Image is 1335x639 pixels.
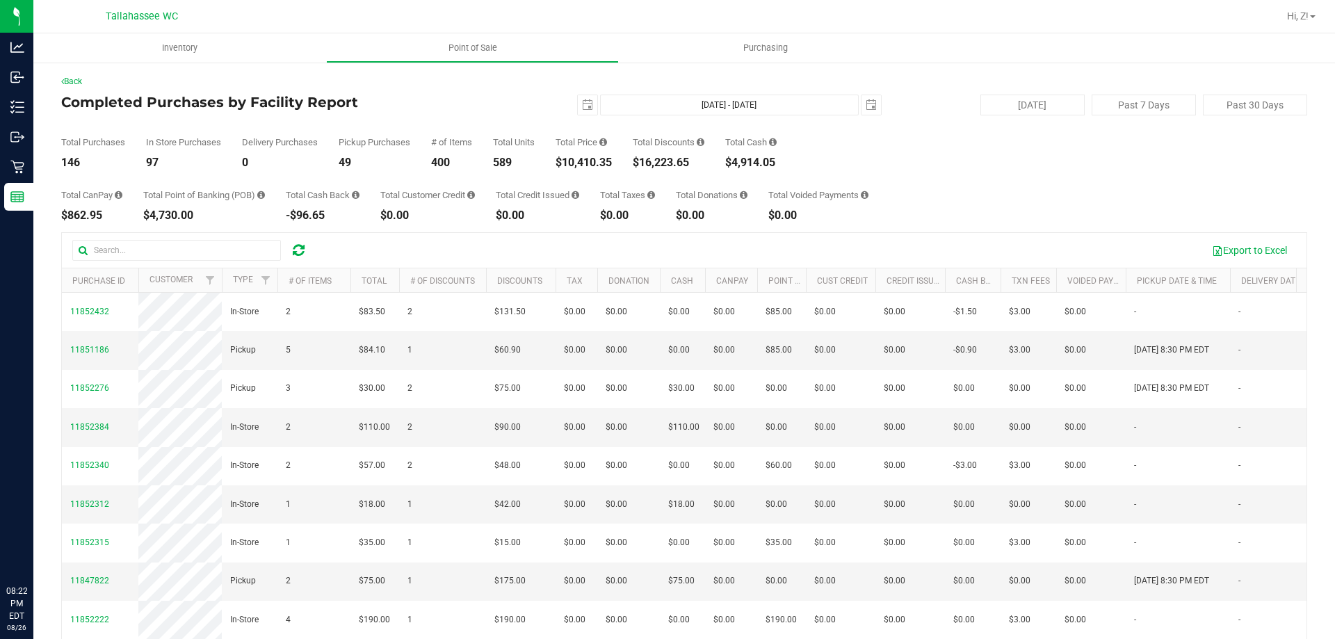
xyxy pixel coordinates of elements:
[814,498,836,511] span: $0.00
[10,100,24,114] inline-svg: Inventory
[953,421,975,434] span: $0.00
[1134,613,1136,626] span: -
[1065,574,1086,588] span: $0.00
[725,42,807,54] span: Purchasing
[713,343,735,357] span: $0.00
[572,191,579,200] i: Sum of all account credit issued for all refunds from returned purchases in the date range.
[494,382,521,395] span: $75.00
[407,574,412,588] span: 1
[1012,276,1050,286] a: Txn Fees
[619,33,912,63] a: Purchasing
[1238,574,1240,588] span: -
[953,498,975,511] span: $0.00
[1203,238,1296,262] button: Export to Excel
[61,157,125,168] div: 146
[564,343,585,357] span: $0.00
[884,343,905,357] span: $0.00
[887,276,944,286] a: Credit Issued
[564,459,585,472] span: $0.00
[1134,574,1209,588] span: [DATE] 8:30 PM EDT
[1009,459,1030,472] span: $3.00
[1241,276,1300,286] a: Delivery Date
[956,276,1002,286] a: Cash Back
[606,536,627,549] span: $0.00
[1067,276,1136,286] a: Voided Payment
[1009,574,1030,588] span: $0.00
[410,276,475,286] a: # of Discounts
[10,160,24,174] inline-svg: Retail
[600,191,655,200] div: Total Taxes
[556,157,612,168] div: $10,410.35
[1009,613,1030,626] span: $3.00
[407,459,412,472] span: 2
[1065,421,1086,434] span: $0.00
[671,276,693,286] a: Cash
[70,576,109,585] span: 11847822
[766,343,792,357] span: $85.00
[339,157,410,168] div: 49
[676,210,747,221] div: $0.00
[953,305,977,318] span: -$1.50
[1092,95,1196,115] button: Past 7 Days
[668,343,690,357] span: $0.00
[70,307,109,316] span: 11852432
[676,191,747,200] div: Total Donations
[1238,305,1240,318] span: -
[564,574,585,588] span: $0.00
[564,305,585,318] span: $0.00
[1009,343,1030,357] span: $3.00
[564,498,585,511] span: $0.00
[725,157,777,168] div: $4,914.05
[814,536,836,549] span: $0.00
[494,574,526,588] span: $175.00
[713,613,735,626] span: $0.00
[814,459,836,472] span: $0.00
[953,613,975,626] span: $0.00
[230,459,259,472] span: In-Store
[1238,498,1240,511] span: -
[766,613,797,626] span: $190.00
[861,95,881,115] span: select
[1065,382,1086,395] span: $0.00
[1238,343,1240,357] span: -
[1009,536,1030,549] span: $3.00
[289,276,332,286] a: # of Items
[70,345,109,355] span: 11851186
[70,460,109,470] span: 11852340
[668,498,695,511] span: $18.00
[1238,459,1240,472] span: -
[242,138,318,147] div: Delivery Purchases
[70,383,109,393] span: 11852276
[668,536,690,549] span: $0.00
[230,536,259,549] span: In-Store
[143,42,216,54] span: Inventory
[257,191,265,200] i: Sum of the successful, non-voided point-of-banking payment transactions, both via payment termina...
[697,138,704,147] i: Sum of the discount values applied to the all purchases in the date range.
[494,459,521,472] span: $48.00
[359,613,390,626] span: $190.00
[359,498,385,511] span: $18.00
[766,498,787,511] span: $0.00
[766,574,787,588] span: $0.00
[430,42,516,54] span: Point of Sale
[493,138,535,147] div: Total Units
[884,421,905,434] span: $0.00
[72,240,281,261] input: Search...
[230,421,259,434] span: In-Store
[814,343,836,357] span: $0.00
[407,613,412,626] span: 1
[766,382,787,395] span: $0.00
[286,305,291,318] span: 2
[1134,536,1136,549] span: -
[359,305,385,318] span: $83.50
[766,536,792,549] span: $35.00
[1065,536,1086,549] span: $0.00
[467,191,475,200] i: Sum of the successful, non-voided payments using account credit for all purchases in the date range.
[668,305,690,318] span: $0.00
[199,268,222,292] a: Filter
[884,536,905,549] span: $0.00
[606,305,627,318] span: $0.00
[146,157,221,168] div: 97
[668,574,695,588] span: $75.00
[564,382,585,395] span: $0.00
